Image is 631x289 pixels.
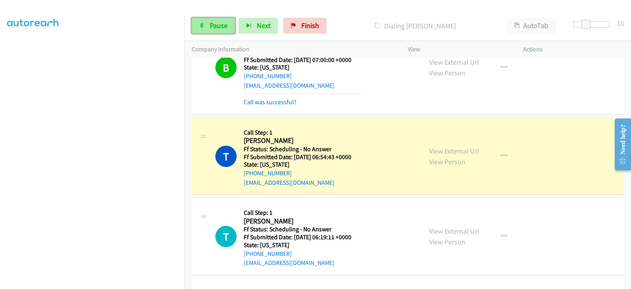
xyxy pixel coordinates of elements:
h5: Call Step: 1 [244,209,361,217]
a: [EMAIL_ADDRESS][DOMAIN_NAME] [244,179,334,186]
a: [EMAIL_ADDRESS][DOMAIN_NAME] [244,259,334,266]
h5: Ff Submitted Date: [DATE] 06:19:11 +0000 [244,233,361,241]
p: Actions [523,45,624,54]
a: View External Url [429,227,479,236]
a: View Person [429,68,465,77]
h1: T [215,226,237,247]
h5: State: [US_STATE] [244,161,361,169]
a: Finish [283,18,327,34]
span: Finish [301,21,319,30]
h1: T [215,146,237,167]
a: [EMAIL_ADDRESS][DOMAIN_NAME] [244,82,334,89]
h5: Ff Status: Scheduling - No Answer [244,225,361,233]
a: View Person [429,157,465,166]
a: View External Url [429,58,479,67]
h5: State: [US_STATE] [244,64,361,71]
a: [PHONE_NUMBER] [244,250,292,257]
a: [PHONE_NUMBER] [244,169,292,177]
h5: Ff Status: Scheduling - No Answer [244,145,361,153]
span: Next [257,21,271,30]
h2: [PERSON_NAME] [244,217,361,226]
button: AutoTab [507,18,556,34]
iframe: Resource Center [608,113,631,176]
p: Dialing [PERSON_NAME] [337,21,493,31]
a: View External Url [429,146,479,156]
span: Pause [210,21,228,30]
p: View [408,45,509,54]
h5: Call Step: 1 [244,129,361,137]
button: Next [239,18,278,34]
a: Call was successful? [244,98,297,106]
div: The call is yet to be attempted [215,226,237,247]
h5: Ff Submitted Date: [DATE] 07:00:00 +0000 [244,56,361,64]
a: [PHONE_NUMBER] [244,72,292,80]
h2: [PERSON_NAME] [244,136,361,145]
h5: State: [US_STATE] [244,241,361,249]
div: 10 [617,18,624,28]
h1: B [215,57,237,78]
p: Company Information [192,45,394,54]
a: View Person [429,237,465,246]
h5: Ff Submitted Date: [DATE] 06:54:43 +0000 [244,153,361,161]
a: Pause [192,18,235,34]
